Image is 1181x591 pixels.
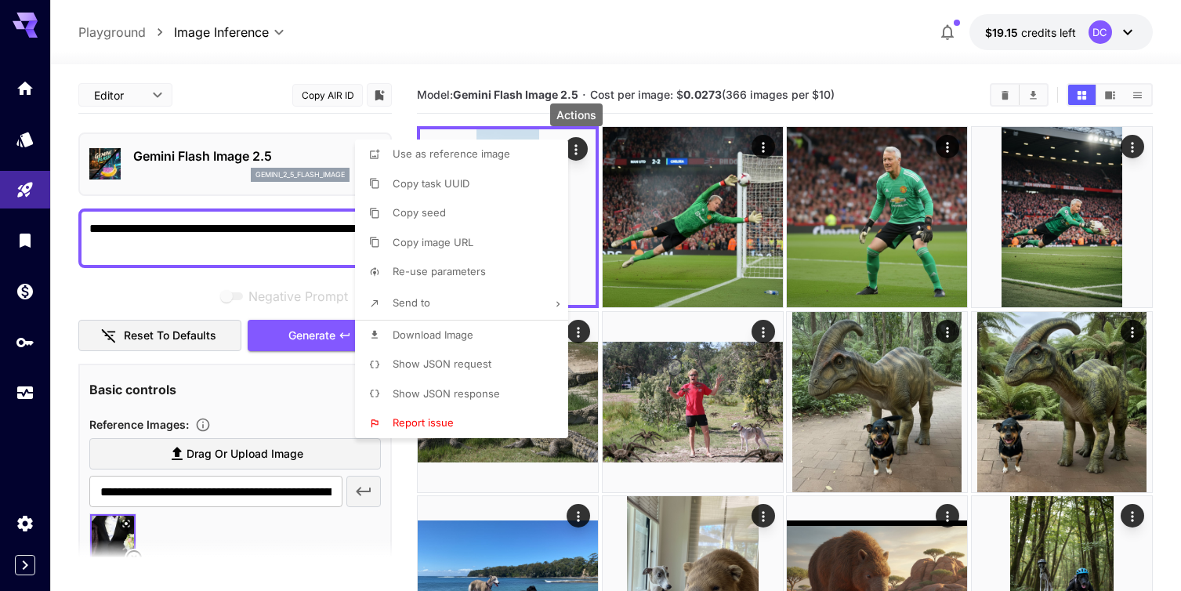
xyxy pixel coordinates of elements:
[393,328,473,341] span: Download Image
[393,265,486,277] span: Re-use parameters
[393,357,491,370] span: Show JSON request
[393,236,473,248] span: Copy image URL
[393,206,446,219] span: Copy seed
[393,416,454,429] span: Report issue
[393,147,510,160] span: Use as reference image
[550,103,603,126] div: Actions
[393,177,469,190] span: Copy task UUID
[393,296,430,309] span: Send to
[393,387,500,400] span: Show JSON response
